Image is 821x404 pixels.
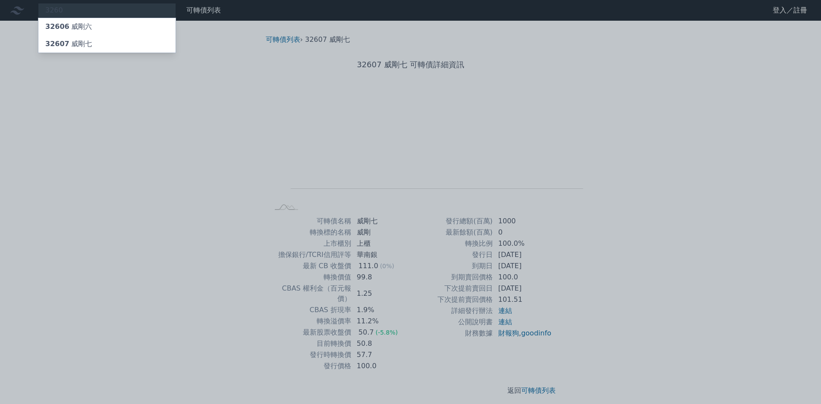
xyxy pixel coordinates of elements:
[38,18,176,35] a: 32606威剛六
[45,40,69,48] span: 32607
[38,35,176,53] a: 32607威剛七
[45,22,69,31] span: 32606
[45,39,92,49] div: 威剛七
[45,22,92,32] div: 威剛六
